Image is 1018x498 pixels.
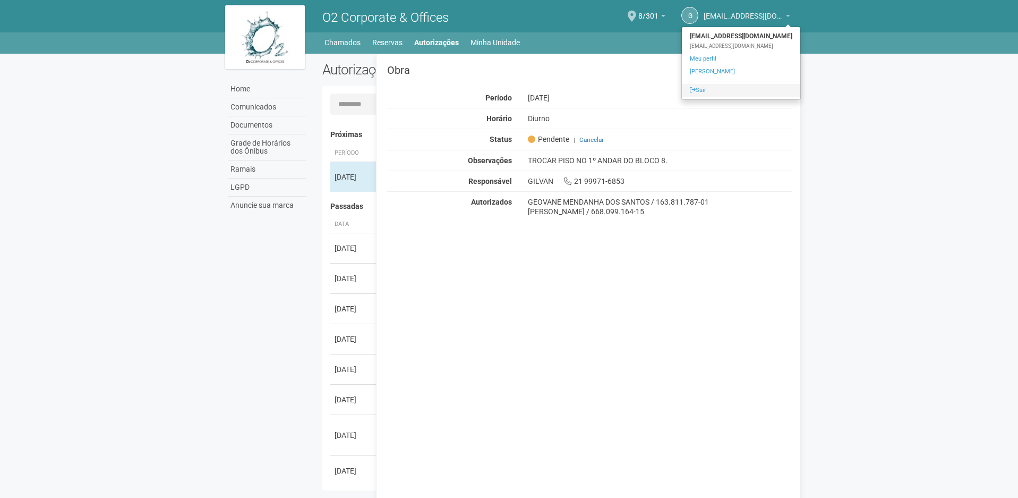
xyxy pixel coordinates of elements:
[324,35,361,50] a: Chamados
[225,5,305,69] img: logo.jpg
[335,466,374,476] div: [DATE]
[528,197,793,207] div: GEOVANE MENDANHA DOS SANTOS / 163.811.787-01
[335,273,374,284] div: [DATE]
[682,65,800,78] a: [PERSON_NAME]
[335,172,374,182] div: [DATE]
[574,136,575,144] span: |
[330,145,378,162] th: Período
[682,84,800,97] a: Sair
[228,98,306,116] a: Comunicados
[228,179,306,197] a: LGPD
[335,334,374,344] div: [DATE]
[468,177,512,185] strong: Responsável
[520,176,801,186] div: GILVAN 21 99971-6853
[638,2,658,20] span: 8/301
[228,161,306,179] a: Ramais
[387,65,792,75] h3: Obra
[681,7,698,24] a: g
[228,197,306,214] a: Anuncie sua marca
[704,13,790,22] a: [EMAIL_ADDRESS][DOMAIN_NAME]
[322,10,449,25] span: O2 Corporate & Offices
[228,134,306,161] a: Grade de Horários dos Ônibus
[520,114,801,123] div: Diurno
[704,2,783,20] span: gilvanpereiragomes@gmail.com
[682,43,800,50] div: [EMAIL_ADDRESS][DOMAIN_NAME]
[335,394,374,405] div: [DATE]
[468,156,512,165] strong: Observações
[372,35,403,50] a: Reservas
[528,207,793,216] div: [PERSON_NAME] / 668.099.164-15
[682,53,800,65] a: Meu perfil
[470,35,520,50] a: Minha Unidade
[579,136,604,144] a: Cancelar
[335,364,374,375] div: [DATE]
[228,116,306,134] a: Documentos
[486,114,512,123] strong: Horário
[330,131,785,139] h4: Próximas
[520,156,801,165] div: TROCAR PISO NO 1º ANDAR DO BLOCO 8.
[490,135,512,144] strong: Status
[485,94,512,102] strong: Período
[682,30,800,43] strong: [EMAIL_ADDRESS][DOMAIN_NAME]
[322,62,550,78] h2: Autorizações
[335,430,374,441] div: [DATE]
[471,198,512,206] strong: Autorizados
[638,13,665,22] a: 8/301
[520,93,801,103] div: [DATE]
[228,80,306,98] a: Home
[330,202,785,210] h4: Passadas
[335,303,374,314] div: [DATE]
[414,35,459,50] a: Autorizações
[330,216,378,233] th: Data
[335,243,374,254] div: [DATE]
[528,134,569,144] span: Pendente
